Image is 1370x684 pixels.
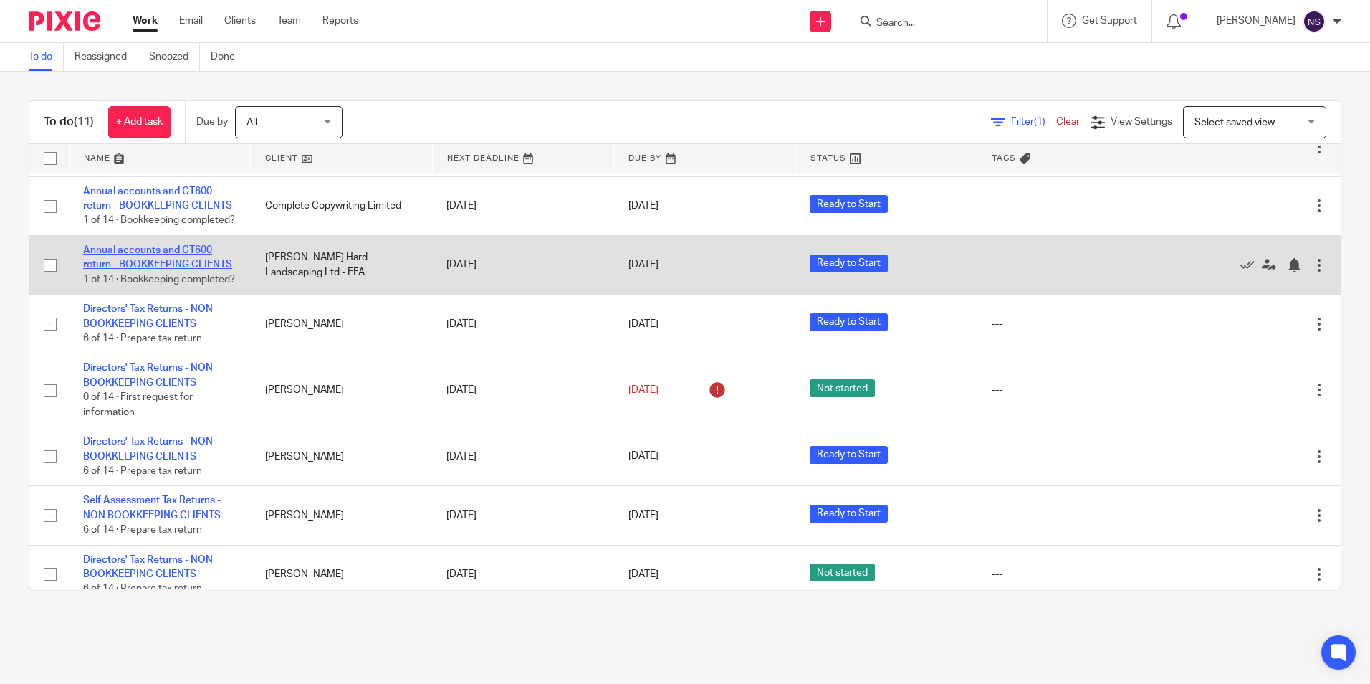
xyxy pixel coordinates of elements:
span: Ready to Start [810,505,888,523]
input: Search [875,17,1004,30]
span: [DATE] [628,510,658,521]
td: [DATE] [432,176,614,235]
div: --- [992,199,1145,213]
span: [DATE] [628,452,658,462]
span: Select saved view [1194,118,1275,128]
p: [PERSON_NAME] [1217,14,1295,28]
h1: To do [44,115,94,130]
span: [DATE] [628,385,658,395]
span: Not started [810,379,875,397]
a: To do [29,43,64,71]
td: [DATE] [432,427,614,486]
span: [DATE] [628,569,658,579]
span: Ready to Start [810,255,888,272]
a: Work [133,14,158,28]
a: Annual accounts and CT600 return - BOOKKEEPING CLIENTS [83,186,232,211]
a: Done [211,43,246,71]
span: Not started [810,564,875,581]
div: --- [992,508,1145,523]
span: 6 of 14 · Prepare tax return [83,525,202,535]
a: Team [277,14,301,28]
span: Ready to Start [810,446,888,464]
span: Tags [992,154,1016,162]
a: Directors' Tax Returns - NON BOOKKEEPING CLIENTS [83,555,213,579]
td: [PERSON_NAME] [251,295,433,353]
div: --- [992,567,1145,581]
td: [DATE] [432,486,614,545]
a: Directors' Tax Returns - NON BOOKKEEPING CLIENTS [83,304,213,328]
a: Email [179,14,203,28]
td: [DATE] [432,353,614,427]
span: All [246,118,257,128]
span: View Settings [1111,117,1172,127]
td: [PERSON_NAME] [251,353,433,427]
a: Mark as done [1240,257,1262,272]
a: Reports [322,14,358,28]
span: 6 of 14 · Prepare tax return [83,584,202,594]
div: --- [992,257,1145,272]
a: Snoozed [149,43,200,71]
td: [DATE] [432,295,614,353]
p: Due by [196,115,228,129]
div: --- [992,450,1145,464]
td: [DATE] [432,545,614,604]
span: 0 of 14 · First request for information [83,392,193,417]
span: 1 of 14 · Bookkeeping completed? [83,216,235,226]
td: [DATE] [432,236,614,295]
a: Directors' Tax Returns - NON BOOKKEEPING CLIENTS [83,363,213,387]
span: 1 of 14 · Bookkeeping completed? [83,275,235,285]
div: --- [992,317,1145,331]
span: 6 of 14 · Prepare tax return [83,333,202,343]
a: Self Assessment Tax Returns - NON BOOKKEEPING CLIENTS [83,495,221,520]
span: Get Support [1082,16,1137,26]
img: Pixie [29,11,100,31]
span: [DATE] [628,260,658,270]
a: Annual accounts and CT600 return - BOOKKEEPING CLIENTS [83,245,232,270]
a: + Add task [108,106,171,138]
img: svg%3E [1303,10,1326,33]
a: Directors' Tax Returns - NON BOOKKEEPING CLIENTS [83,437,213,461]
a: Clients [224,14,256,28]
span: 6 of 14 · Prepare tax return [83,466,202,476]
span: Filter [1011,117,1056,127]
span: [DATE] [628,319,658,329]
span: [DATE] [628,201,658,211]
a: Clear [1056,117,1080,127]
span: (11) [74,116,94,128]
span: Ready to Start [810,313,888,331]
a: Reassigned [75,43,138,71]
td: [PERSON_NAME] [251,427,433,486]
span: (1) [1034,117,1045,127]
td: Complete Copywriting Limited [251,176,433,235]
td: [PERSON_NAME] [251,545,433,604]
span: Ready to Start [810,195,888,213]
td: [PERSON_NAME] Hard Landscaping Ltd - FFA [251,236,433,295]
td: [PERSON_NAME] [251,486,433,545]
div: --- [992,383,1145,397]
